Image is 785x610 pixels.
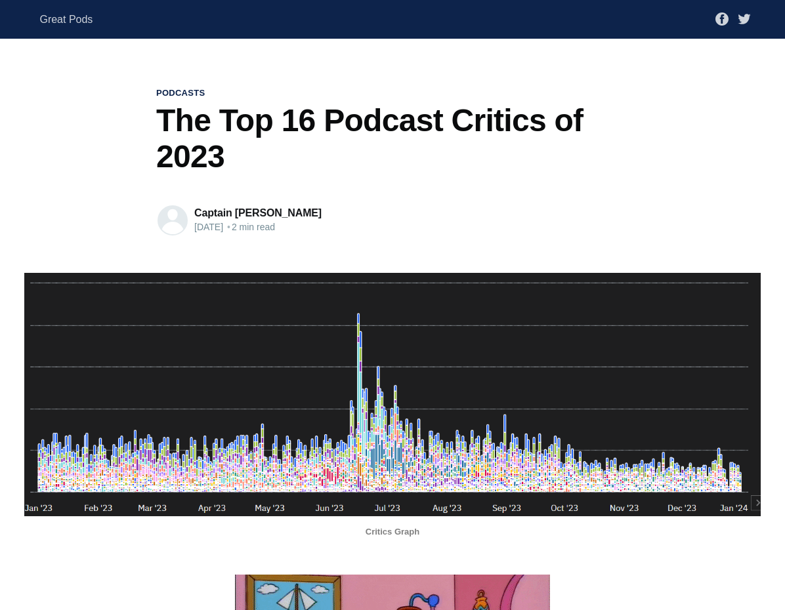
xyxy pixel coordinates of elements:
[194,222,223,232] time: [DATE]
[24,273,761,516] img: Analytics
[39,8,93,31] a: Great Pods
[227,222,230,233] span: •
[24,516,761,538] figcaption: Critics Graph
[156,102,629,174] h1: The Top 16 Podcast Critics of 2023
[194,207,322,218] a: Captain [PERSON_NAME]
[156,87,205,99] a: podcasts
[226,222,275,232] span: 2 min read
[715,13,729,24] a: Facebook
